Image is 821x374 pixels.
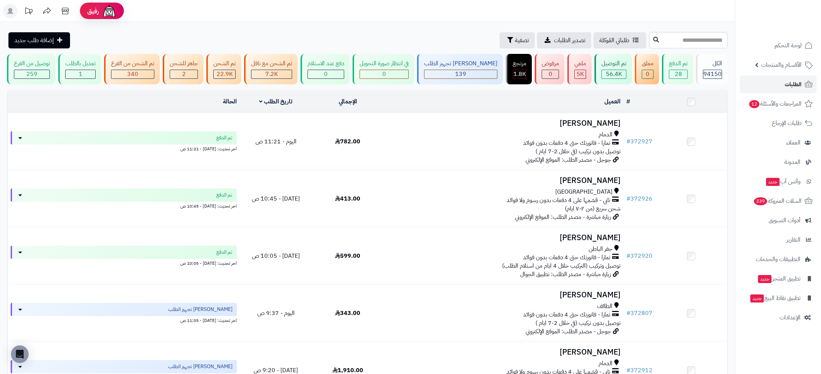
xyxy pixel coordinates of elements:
a: تحديثات المنصة [19,4,38,20]
span: # [626,309,630,318]
span: 22.9K [217,70,233,78]
span: زيارة مباشرة - مصدر الطلب: الموقع الإلكتروني [515,213,611,221]
a: تم الشحن من الفرع 340 [103,54,161,84]
span: جديد [758,275,772,283]
a: تم الدفع 28 [660,54,695,84]
span: # [626,252,630,260]
div: 22907 [214,70,235,78]
div: 0 [642,70,653,78]
span: [DATE] - 10:45 ص [252,194,300,203]
a: المراجعات والأسئلة12 [740,95,817,113]
div: في انتظار صورة التحويل [360,59,409,68]
a: المدونة [740,153,817,171]
span: تطبيق المتجر [757,274,800,284]
a: #372920 [626,252,652,260]
a: تاريخ الطلب [259,97,292,106]
span: 0 [549,70,552,78]
a: تم الشحن 22.9K [205,54,243,84]
span: 139 [455,70,466,78]
div: 139 [424,70,497,78]
span: [PERSON_NAME] تجهيز الطلب [168,306,232,313]
div: ملغي [574,59,586,68]
div: 1 [66,70,95,78]
a: تم التوصيل 56.4K [593,54,633,84]
a: لوحة التحكم [740,37,817,54]
span: # [626,194,630,203]
div: 28 [669,70,687,78]
div: 0 [542,70,559,78]
div: تعديل بالطلب [65,59,96,68]
span: طلبات الإرجاع [772,118,802,128]
a: الحالة [223,97,237,106]
a: العميل [604,97,621,106]
a: طلباتي المُوكلة [593,32,646,48]
a: تطبيق المتجرجديد [740,270,817,287]
a: الكل94150 [695,54,729,84]
span: حفر الباطن [589,245,612,253]
span: [DATE] - 10:05 ص [252,252,300,260]
div: اخر تحديث: [DATE] - 10:45 ص [11,202,237,209]
span: تم الدفع [216,249,232,256]
span: [GEOGRAPHIC_DATA] [555,188,612,196]
h3: [PERSON_NAME] [387,291,621,299]
a: إضافة طلب جديد [8,32,70,48]
span: 599.00 [335,252,360,260]
a: # [626,97,630,106]
span: 782.00 [335,137,360,146]
span: التقارير [787,235,800,245]
span: تطبيق نقاط البيع [750,293,800,303]
span: 259 [26,70,37,78]
span: جديد [766,178,780,186]
a: التقارير [740,231,817,249]
a: أدوات التسويق [740,212,817,229]
span: تم الدفع [216,134,232,142]
a: تم الشحن مع ناقل 7.2K [243,54,299,84]
span: تم الدفع [216,191,232,199]
span: تابي - قسّمها على 4 دفعات بدون رسوم ولا فوائد [507,196,610,205]
span: 2 [182,70,186,78]
img: logo-2.png [771,21,814,36]
span: المراجعات والأسئلة [748,99,802,109]
span: 340 [127,70,138,78]
span: 343.00 [335,309,360,318]
span: 5K [577,70,584,78]
span: أدوات التسويق [769,215,800,225]
span: 1.8K [513,70,526,78]
a: ملغي 5K [566,54,593,84]
span: 94150 [703,70,722,78]
div: اخر تحديث: [DATE] - 11:21 ص [11,144,237,152]
div: [PERSON_NAME] تجهيز الطلب [424,59,497,68]
div: 7223 [251,70,292,78]
span: لوحة التحكم [774,40,802,51]
div: 4954 [575,70,586,78]
a: تطبيق نقاط البيعجديد [740,289,817,307]
span: السلات المتروكة [753,196,802,206]
span: رفيق [87,7,99,15]
span: الأقسام والمنتجات [761,60,802,70]
span: زيارة مباشرة - مصدر الطلب: تطبيق الجوال [520,270,611,279]
span: # [626,137,630,146]
a: طلبات الإرجاع [740,114,817,132]
div: تم الدفع [669,59,688,68]
span: جوجل - مصدر الطلب: الموقع الإلكتروني [526,155,611,164]
div: الكل [703,59,722,68]
div: مرفوض [542,59,559,68]
a: [PERSON_NAME] تجهيز الطلب 139 [416,54,504,84]
div: اخر تحديث: [DATE] - 10:05 ص [11,259,237,267]
div: تم الشحن مع ناقل [251,59,292,68]
a: مرتجع 1.8K [504,54,533,84]
span: وآتس آب [765,176,800,187]
div: 0 [360,70,408,78]
a: معلق 0 [633,54,660,84]
div: 340 [111,70,154,78]
a: جاهز للشحن 2 [161,54,205,84]
h3: [PERSON_NAME] [387,176,621,185]
a: السلات المتروكة339 [740,192,817,210]
span: تصدير الطلبات [554,36,585,45]
div: Open Intercom Messenger [11,345,29,363]
div: 0 [308,70,344,78]
h3: [PERSON_NAME] [387,119,621,128]
span: 7.2K [265,70,278,78]
div: جاهز للشحن [170,59,198,68]
span: طلباتي المُوكلة [599,36,629,45]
